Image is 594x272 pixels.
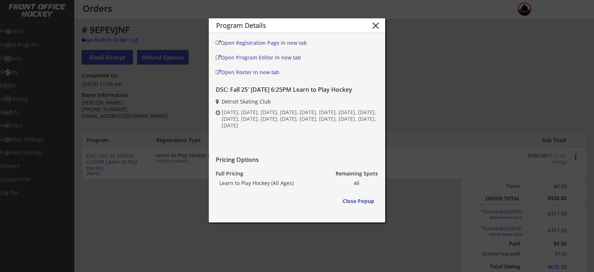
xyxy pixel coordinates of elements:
div: Learn to Play Hockey (All Ages) [219,179,321,187]
div: Open Roster in new tab [216,70,313,75]
div: Pricing Options [216,156,377,164]
div: 46 [335,179,378,187]
div: Full Pricing [216,170,248,177]
a: Open Registration Page in new tab [216,38,313,49]
a: Open Roster in new tab [216,68,313,79]
a: Open Program Editor in new tab [216,53,313,64]
button: Close Popup [339,194,378,208]
div: DSC: Fall 25' [DATE] 6:25PM Learn to Play Hockey [216,86,377,94]
div: Open Program Editor in new tab [216,55,313,60]
div: Remaining Spots [335,170,378,177]
div: Open Registration Page in new tab [216,40,313,46]
div: Program Details [216,22,361,30]
button: close [370,20,381,31]
div: [DATE], [DATE], [DATE], [DATE], [DATE], [DATE], [DATE], [DATE], [DATE], [DATE], [DATE], [DATE], [... [222,109,378,129]
div: Detroit Skating Club [222,98,377,105]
